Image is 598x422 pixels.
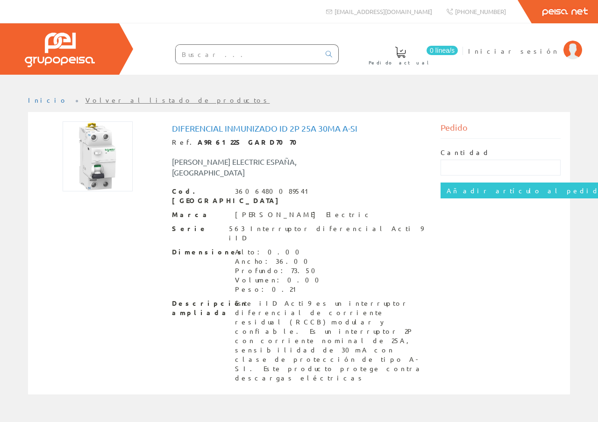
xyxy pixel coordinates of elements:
[172,138,427,147] div: Ref.
[63,121,133,191] img: Foto artículo Diferencial Inmunizado Id 2p 25a 30ma A-si (150x150)
[468,46,559,56] span: Iniciar sesión
[235,187,313,196] div: 3606480089541
[235,285,325,294] div: Peso: 0.21
[235,247,325,257] div: Alto: 0.00
[427,46,458,55] span: 0 línea/s
[369,58,432,67] span: Pedido actual
[235,257,325,266] div: Ancho: 36.00
[335,7,432,15] span: [EMAIL_ADDRESS][DOMAIN_NAME]
[172,247,228,257] span: Dimensiones
[235,275,325,285] div: Volumen: 0.00
[441,148,490,157] label: Cantidad
[441,121,561,139] div: Pedido
[165,156,321,178] div: [PERSON_NAME] ELECTRIC ESPAÑA, [GEOGRAPHIC_DATA]
[172,299,228,317] span: Descripción ampliada
[235,266,325,275] div: Profundo: 73.50
[176,45,320,63] input: Buscar ...
[468,39,582,48] a: Iniciar sesión
[198,138,303,146] strong: A9R61225 GARD7070
[25,33,95,67] img: Grupo Peisa
[85,96,270,104] a: Volver al listado de productos
[172,124,427,133] h1: Diferencial Inmunizado Id 2p 25a 30ma A-si
[235,299,427,383] div: Este iID Acti9 es un interruptor diferencial de corriente residual (RCCB) modular y confiable. Es...
[28,96,68,104] a: Inicio
[235,210,372,219] div: [PERSON_NAME] Electric
[455,7,506,15] span: [PHONE_NUMBER]
[172,224,222,233] span: Serie
[172,187,228,205] span: Cod. [GEOGRAPHIC_DATA]
[172,210,228,219] span: Marca
[229,224,426,243] div: 563 Interruptor diferencial Acti 9 iID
